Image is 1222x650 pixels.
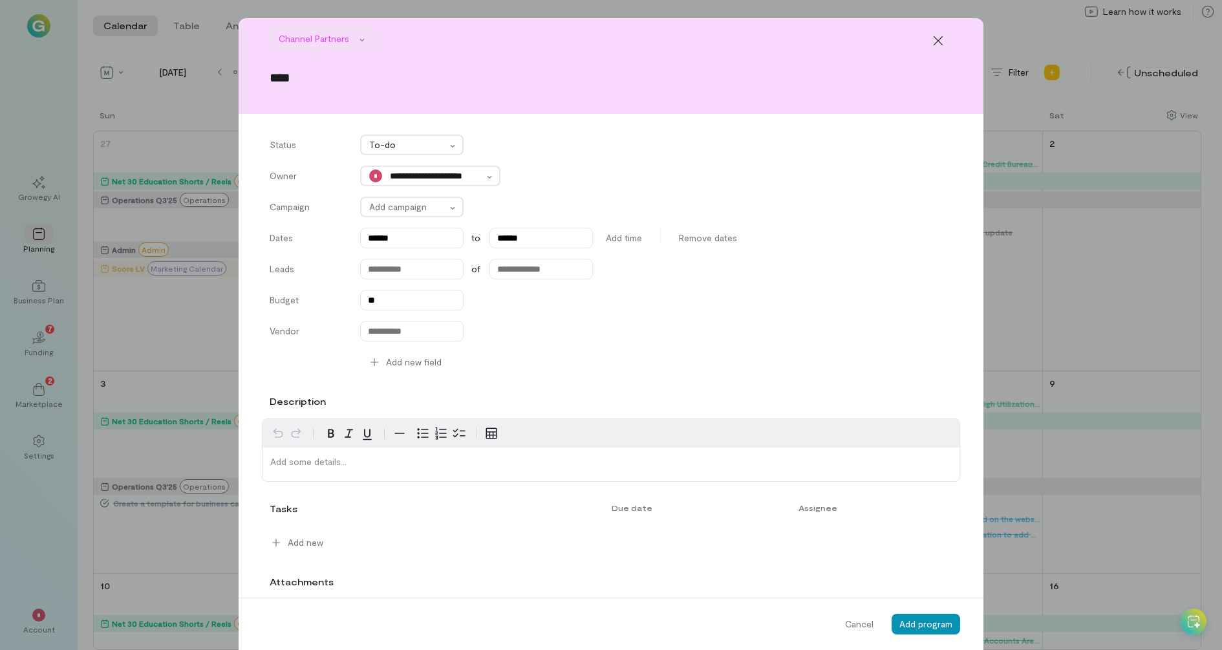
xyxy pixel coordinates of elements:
[270,138,347,155] label: Status
[414,424,468,442] div: toggle group
[386,356,442,369] span: Add new field
[450,424,468,442] button: Check list
[679,232,737,244] span: Remove dates
[270,263,347,279] label: Leads
[270,395,326,408] label: Description
[606,232,642,244] span: Add time
[270,232,347,244] label: Dates
[270,503,294,515] div: Tasks
[358,424,376,442] button: Underline
[288,536,323,549] span: Add new
[432,424,450,442] button: Numbered list
[845,618,874,631] span: Cancel
[322,424,340,442] button: Bold
[899,618,952,629] span: Add program
[604,503,790,513] div: Due date
[270,294,347,310] label: Budget
[414,424,432,442] button: Bulleted list
[471,232,480,244] span: to
[791,503,914,513] div: Assignee
[340,424,358,442] button: Italic
[270,169,347,186] label: Owner
[270,576,334,589] label: Attachments
[270,200,347,217] label: Campaign
[471,263,480,276] span: of
[270,325,347,341] label: Vendor
[892,614,960,634] button: Add program
[263,448,959,481] div: editable markdown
